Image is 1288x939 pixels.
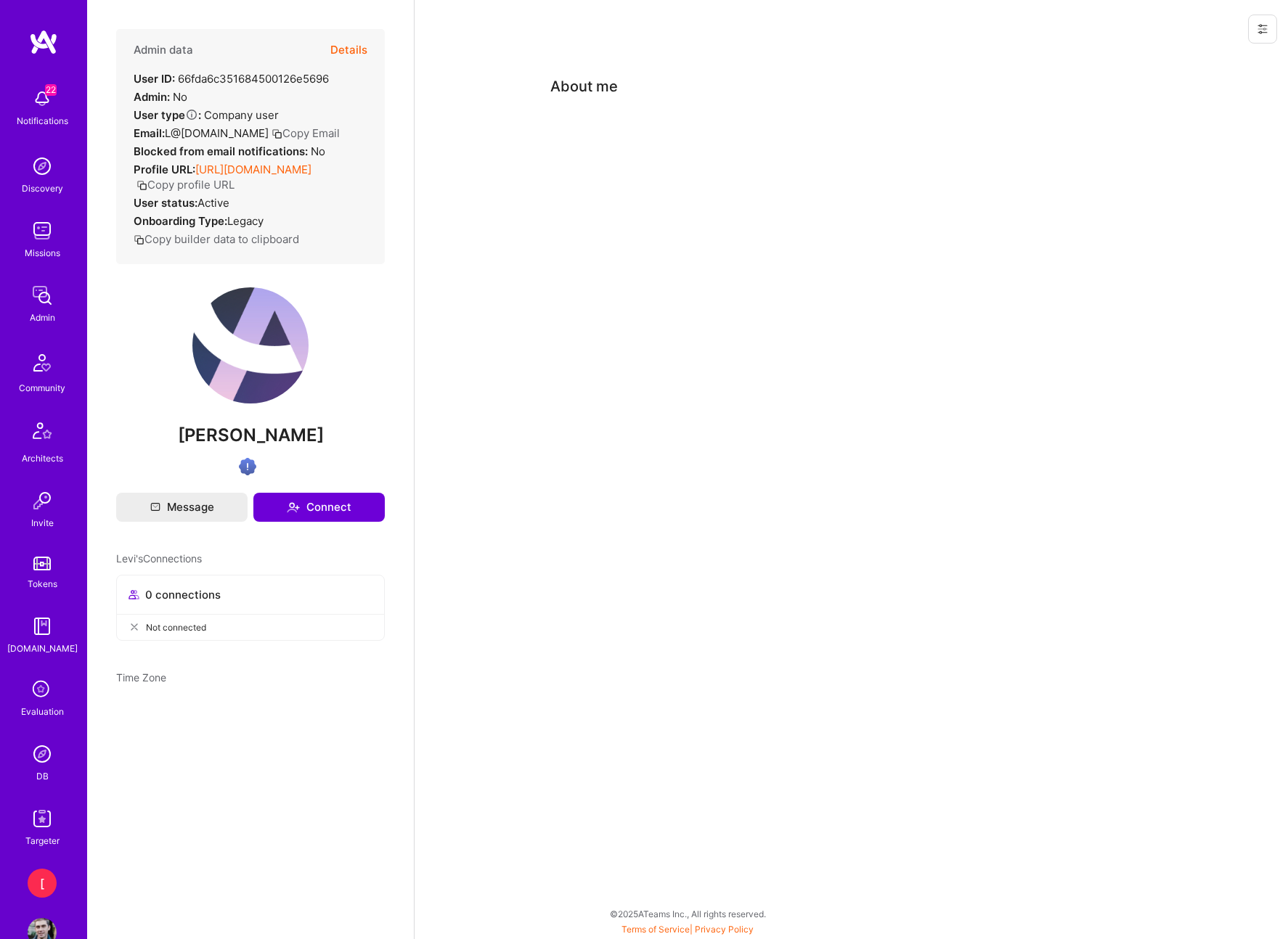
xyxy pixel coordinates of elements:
[134,144,325,159] div: No
[28,869,57,898] div: [
[134,214,227,228] strong: Onboarding Type:
[28,486,57,515] img: Invite
[17,113,68,128] div: Notifications
[129,589,139,600] i: icon Collaborator
[25,416,60,451] img: Architects
[192,287,309,403] img: User Avatar
[28,739,57,768] img: Admin Search
[36,768,49,784] div: DB
[21,704,64,719] div: Evaluation
[134,231,299,247] button: Copy builder data to clipboard
[134,126,165,140] strong: Email:
[87,895,1288,932] div: © 2025 ATeams Inc., All rights reserved.
[134,234,144,245] i: icon Copy
[24,869,60,898] a: [
[116,575,385,641] button: 0 connectionsNot connected
[272,126,340,141] button: Copy Email
[195,163,311,176] a: [URL][DOMAIN_NAME]
[185,108,198,121] i: Help
[165,126,269,140] span: L@[DOMAIN_NAME]
[45,84,57,96] span: 22
[134,163,195,176] strong: Profile URL:
[116,493,248,522] button: Message
[25,245,60,261] div: Missions
[134,89,187,104] div: No
[29,29,58,55] img: logo
[136,180,147,191] i: icon Copy
[134,71,329,86] div: 66fda6c351684500126e5696
[150,502,160,512] i: icon Mail
[134,44,193,57] h4: Admin data
[28,152,57,181] img: discovery
[30,310,55,325] div: Admin
[22,181,63,196] div: Discovery
[28,612,57,641] img: guide book
[116,671,166,684] span: Time Zone
[550,75,618,97] div: About me
[146,620,206,635] span: Not connected
[28,804,57,833] img: Skill Targeter
[116,551,202,566] span: Levi's Connections
[134,107,279,123] div: Company user
[116,425,385,446] span: [PERSON_NAME]
[22,451,63,466] div: Architects
[197,196,229,210] span: Active
[145,587,221,602] span: 0 connections
[621,924,754,935] span: |
[28,576,57,591] div: Tokens
[19,380,65,395] div: Community
[621,924,690,935] a: Terms of Service
[25,345,60,380] img: Community
[28,281,57,310] img: admin teamwork
[129,621,140,633] i: icon CloseGray
[134,196,197,210] strong: User status:
[227,214,264,228] span: legacy
[31,515,54,530] div: Invite
[239,458,256,475] img: High Potential User
[134,108,201,122] strong: User type :
[695,924,754,935] a: Privacy Policy
[7,641,78,656] div: [DOMAIN_NAME]
[253,493,385,522] button: Connect
[134,90,170,104] strong: Admin:
[287,501,300,514] i: icon Connect
[272,128,282,139] i: icon Copy
[134,144,311,158] strong: Blocked from email notifications:
[33,557,51,570] img: tokens
[134,72,175,86] strong: User ID:
[136,177,235,192] button: Copy profile URL
[28,84,57,113] img: bell
[330,29,367,71] button: Details
[28,676,56,704] i: icon SelectionTeam
[25,833,60,848] div: Targeter
[28,216,57,245] img: teamwork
